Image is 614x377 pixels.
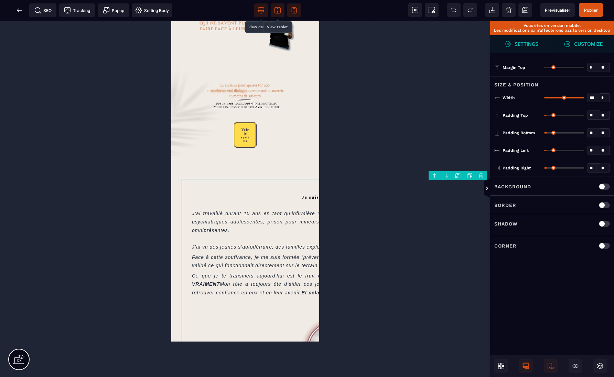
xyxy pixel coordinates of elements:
span: Ce que je te transmets aujourd'hui est le fruit de ce parcours : [21,252,307,266]
span: Padding Left [503,148,529,153]
span: Open Style Manager [552,35,614,53]
span: Face à cette souffrance, je me suis formée (prévention au suicide, addictologie, coaching, ..), j... [21,234,307,248]
strong: Customize [574,41,603,46]
span: Popup [103,7,124,14]
span: Tracking [64,7,90,14]
span: Previsualiser [545,8,570,13]
span: SEO [34,7,52,14]
span: Hide/Show Block [569,359,582,373]
p: Border [494,201,516,209]
span: Publier [584,8,598,13]
span: Screenshot [425,3,439,17]
button: Voir le système [63,102,85,127]
span: directement sur le terrain. [84,242,148,248]
img: 1a8efb32307db2097b619693247ea73f_photo_moi_1.png [121,286,205,371]
span: Padding Right [503,165,531,171]
span: Padding Bottom [503,130,535,136]
h2: Je suis [PERSON_NAME] [21,168,305,185]
span: View components [408,3,422,17]
img: 607fc51804710576c4ee89d9470ef417_sous_titre_1.png [32,44,116,100]
span: Setting Body [135,7,169,14]
p: Corner [494,242,517,250]
span: Desktop Only [519,359,533,373]
div: Size & Position [490,76,614,89]
span: Padding Top [503,113,528,118]
span: Mon rôle a toujours été d’aider ces jeunes à se sentir mieux dans leur tête et dans leur corps, à... [21,261,307,274]
span: Open Layers [593,359,607,373]
span: J’ai travaillé durant 10 ans en tant qu’infirmière dans des lieux où la détresse est à son maximu... [21,190,307,229]
strong: Settings [515,41,538,46]
b: Et cela passe inévitablement par vous, les parents. [130,269,264,275]
p: Vous êtes en version mobile. [494,23,611,28]
span: Settings [490,35,552,53]
span: Open Blocks [494,359,508,373]
p: Les modifications ici n’affecterons pas la version desktop [494,28,611,33]
span: Mobile Only [544,359,558,373]
span: Margin Top [503,65,525,70]
p: Shadow [494,220,518,228]
p: Background [494,182,531,191]
span: Width [503,95,515,101]
span: Preview [540,3,575,17]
